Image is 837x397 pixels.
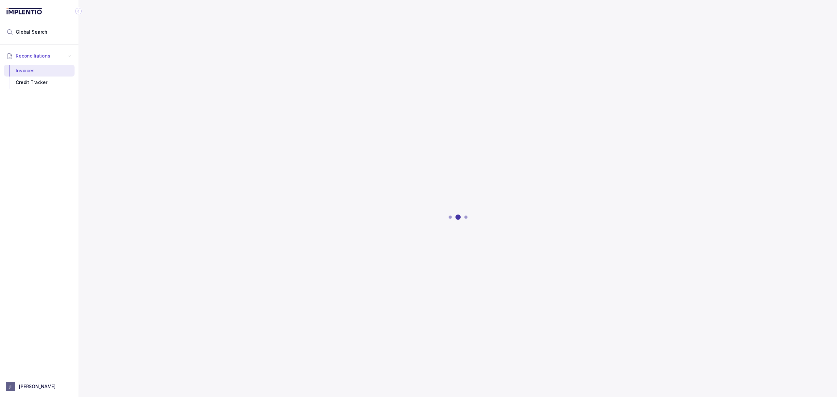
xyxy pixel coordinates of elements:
span: Reconciliations [16,53,50,59]
button: User initials[PERSON_NAME] [6,382,73,391]
div: Credit Tracker [9,77,69,88]
div: Invoices [9,65,69,77]
span: Global Search [16,29,47,35]
div: Collapse Icon [75,7,82,15]
button: Reconciliations [4,49,75,63]
span: User initials [6,382,15,391]
p: [PERSON_NAME] [19,383,56,390]
div: Reconciliations [4,63,75,90]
